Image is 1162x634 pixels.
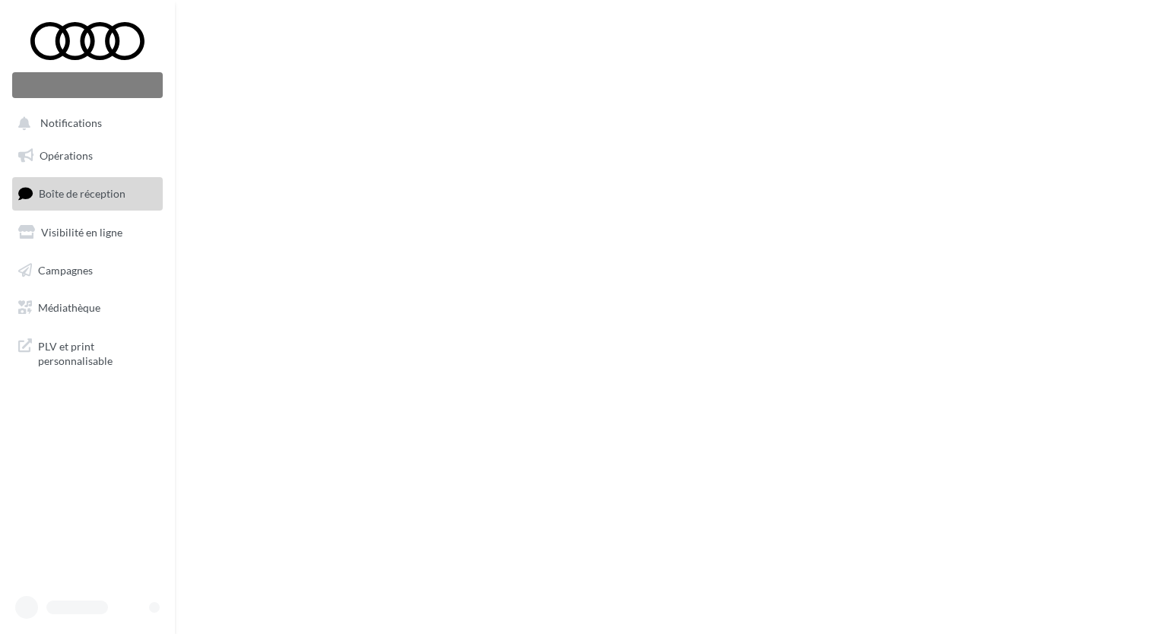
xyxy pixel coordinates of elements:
[9,292,166,324] a: Médiathèque
[38,263,93,276] span: Campagnes
[12,72,163,98] div: Nouvelle campagne
[9,217,166,249] a: Visibilité en ligne
[40,149,93,162] span: Opérations
[9,140,166,172] a: Opérations
[9,177,166,210] a: Boîte de réception
[9,255,166,287] a: Campagnes
[41,226,122,239] span: Visibilité en ligne
[39,187,125,200] span: Boîte de réception
[38,301,100,314] span: Médiathèque
[40,117,102,130] span: Notifications
[38,336,157,369] span: PLV et print personnalisable
[9,330,166,375] a: PLV et print personnalisable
